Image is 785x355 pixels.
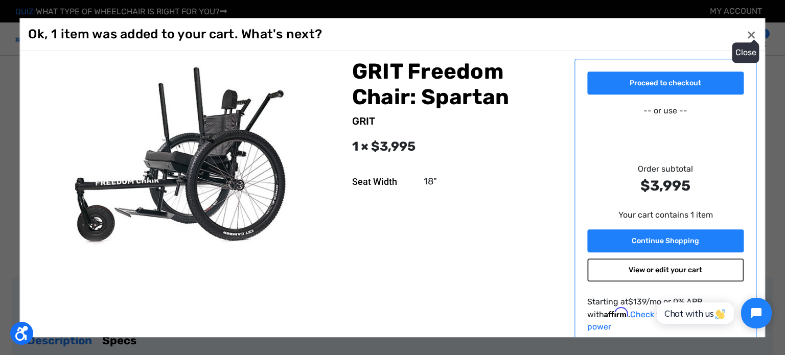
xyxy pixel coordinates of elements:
[352,175,417,188] dt: Seat Width
[587,163,744,197] div: Order subtotal
[352,114,562,129] div: GRIT
[40,59,340,258] img: GRIT Freedom Chair: Spartan
[587,175,744,197] strong: $3,995
[587,258,744,281] a: View or edit your cart
[587,229,744,252] a: Continue Shopping
[424,175,437,188] dd: 18"
[587,296,744,333] p: Starting at /mo or 0% APR with .
[28,27,322,42] h1: Ok, 1 item was added to your cart. What's next?
[587,105,744,117] p: -- or use --
[628,297,646,306] span: $139
[352,59,562,110] h2: GRIT Freedom Chair: Spartan
[604,307,628,318] span: Affirm
[587,209,744,221] p: Your cart contains 1 item
[747,25,756,44] span: ×
[645,289,780,337] iframe: Tidio Chat
[587,72,744,94] a: Proceed to checkout
[352,137,562,157] div: 1 × $3,995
